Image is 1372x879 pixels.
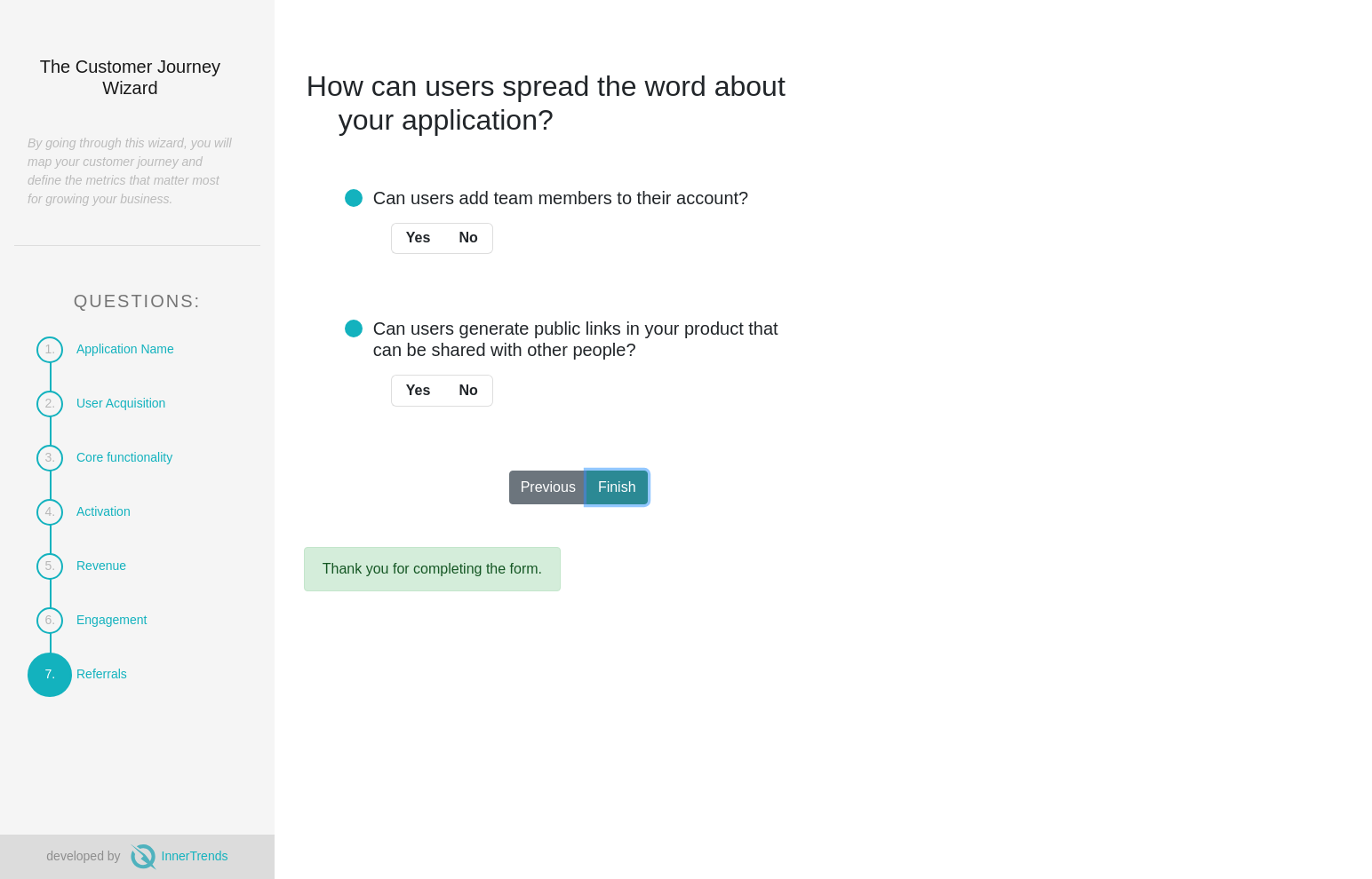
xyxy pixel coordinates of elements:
[391,223,445,255] label: Yes
[586,471,648,504] button: Finish
[339,69,821,138] h1: How can users spread the word about your application?
[59,485,260,539] li: Activation
[59,647,260,701] li: Referrals
[509,471,587,504] button: Previous
[444,375,492,407] label: No
[28,56,233,99] h1: The Customer Journey Wizard
[59,431,260,485] li: Core functionality
[444,223,492,255] label: No
[391,375,445,407] label: Yes
[373,187,797,209] h5: Can users add team members to their account?
[74,290,201,312] h5: Questions:
[59,322,260,376] li: Application Name
[304,547,561,591] div: Thank you for completing the form.
[373,318,797,360] h5: Can users generate public links in your product that can be shared with other people?
[28,136,232,206] em: By going through this wizard, you will map your customer journey and define the metrics that matt...
[59,593,260,647] li: Engagement
[59,376,260,431] li: User Acquisition
[46,849,120,863] span: developed by
[162,849,228,863] a: InnerTrends
[59,539,260,593] li: Revenue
